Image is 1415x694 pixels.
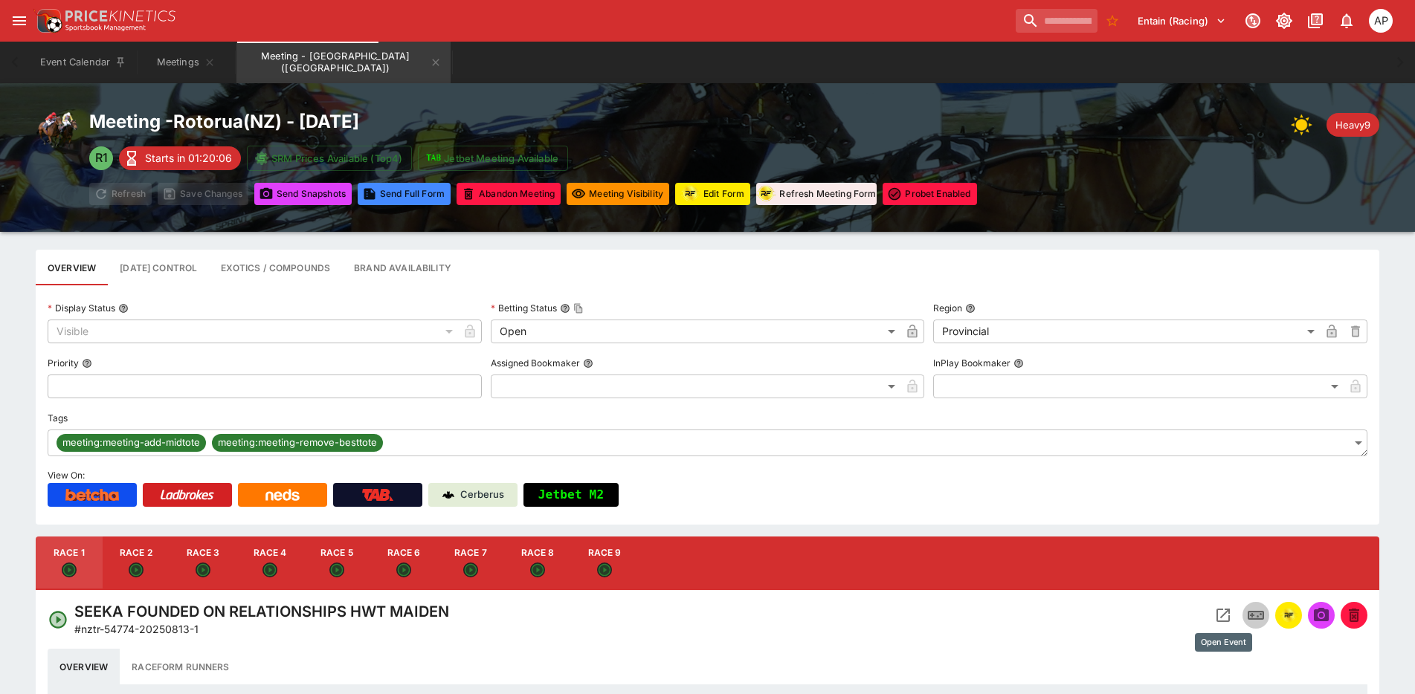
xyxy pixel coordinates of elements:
[583,358,593,369] button: Assigned Bookmaker
[48,649,120,684] button: Overview
[1333,7,1360,34] button: Notifications
[504,536,571,590] button: Race 8
[491,302,557,314] p: Betting Status
[1302,7,1329,34] button: Documentation
[1327,118,1379,133] span: Heavy9
[65,25,146,31] img: Sportsbook Management
[145,150,232,166] p: Starts in 01:20:06
[1210,602,1237,629] button: Open Event
[1100,9,1124,33] button: No Bookmarks
[362,489,393,501] img: TabNZ
[755,184,776,203] img: racingform.png
[396,562,411,577] svg: Open
[418,146,568,171] button: Jetbet Meeting Available
[48,357,79,369] p: Priority
[36,110,77,152] img: horse_racing.png
[756,183,877,205] button: Refresh Meeting Form
[530,562,545,577] svg: Open
[1016,9,1097,33] input: search
[6,7,33,34] button: open drawer
[62,562,77,577] svg: Open
[1308,602,1335,629] span: Send Snapshot
[1271,7,1298,34] button: Toggle light/dark mode
[523,483,619,507] button: Jetbet M2
[358,183,451,205] button: Send Full Form
[342,250,463,285] button: Configure brand availability for the meeting
[463,562,478,577] svg: Open
[1275,602,1302,629] button: racingform
[129,562,144,577] svg: Open
[212,435,383,450] span: meeting:meeting-remove-besttote
[209,250,342,285] button: View and edit meeting dividends and compounds.
[1369,9,1393,33] div: Allan Pollitt
[933,357,1011,369] p: InPlay Bookmaker
[560,303,570,314] button: Betting StatusCopy To Clipboard
[1129,9,1235,33] button: Select Tenant
[1327,113,1379,137] div: Track Condition: Heavy9
[567,183,669,205] button: Set all events in meeting to specified visibility
[36,536,103,590] button: Race 1
[755,184,776,204] div: racingform
[74,621,199,637] p: Copy To Clipboard
[48,649,1367,684] div: basic tabs example
[265,489,299,501] img: Neds
[65,489,119,501] img: Betcha
[457,183,561,205] button: Mark all events in meeting as closed and abandoned.
[370,536,437,590] button: Race 6
[48,609,68,630] svg: Open
[48,412,68,424] p: Tags
[491,357,580,369] p: Assigned Bookmaker
[120,649,241,684] button: Raceform Runners
[36,250,108,285] button: Base meeting details
[675,183,750,205] button: Update RacingForm for all races in this meeting
[138,42,233,83] button: Meetings
[118,303,129,314] button: Display Status
[108,250,209,285] button: Configure each race specific details at once
[883,183,976,205] button: Toggle ProBet for every event in this meeting
[82,358,92,369] button: Priority
[460,487,504,502] p: Cerberus
[426,151,441,166] img: jetbet-logo.svg
[48,470,85,481] span: View On:
[933,320,1320,343] div: Provincial
[48,320,458,343] div: Visible
[680,184,700,204] div: racingform
[236,42,451,83] button: Meeting - Rotorua (NZ)
[491,320,901,343] div: Open
[1280,606,1298,624] div: racingform
[329,562,344,577] svg: Open
[573,303,584,314] button: Copy To Clipboard
[571,536,638,590] button: Race 9
[428,483,518,507] a: Cerberus
[1242,602,1269,629] button: Inplay
[442,489,454,501] img: Cerberus
[1013,358,1024,369] button: InPlay Bookmaker
[65,10,175,22] img: PriceKinetics
[1195,633,1252,652] div: Open Event
[57,435,206,450] span: meeting:meeting-add-midtote
[965,303,976,314] button: Region
[247,146,412,171] button: SRM Prices Available (Top4)
[170,536,236,590] button: Race 3
[196,562,210,577] svg: Open
[1240,7,1266,34] button: Connected to PK
[303,536,370,590] button: Race 5
[597,562,612,577] svg: Open
[103,536,170,590] button: Race 2
[1291,110,1321,140] img: sun.png
[236,536,303,590] button: Race 4
[74,602,449,621] h4: SEEKA FOUNDED ON RELATIONSHIPS HWT MAIDEN
[262,562,277,577] svg: Open
[160,489,214,501] img: Ladbrokes
[933,302,962,314] p: Region
[31,42,135,83] button: Event Calendar
[48,302,115,314] p: Display Status
[1364,4,1397,37] button: Allan Pollitt
[680,184,700,203] img: racingform.png
[89,110,977,133] h2: Meeting - Rotorua ( NZ ) - [DATE]
[33,6,62,36] img: PriceKinetics Logo
[1341,606,1367,621] span: Mark an event as closed and abandoned.
[1280,607,1298,623] img: racingform.png
[1291,110,1321,140] div: Weather: FINE
[254,183,352,205] button: Send Snapshots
